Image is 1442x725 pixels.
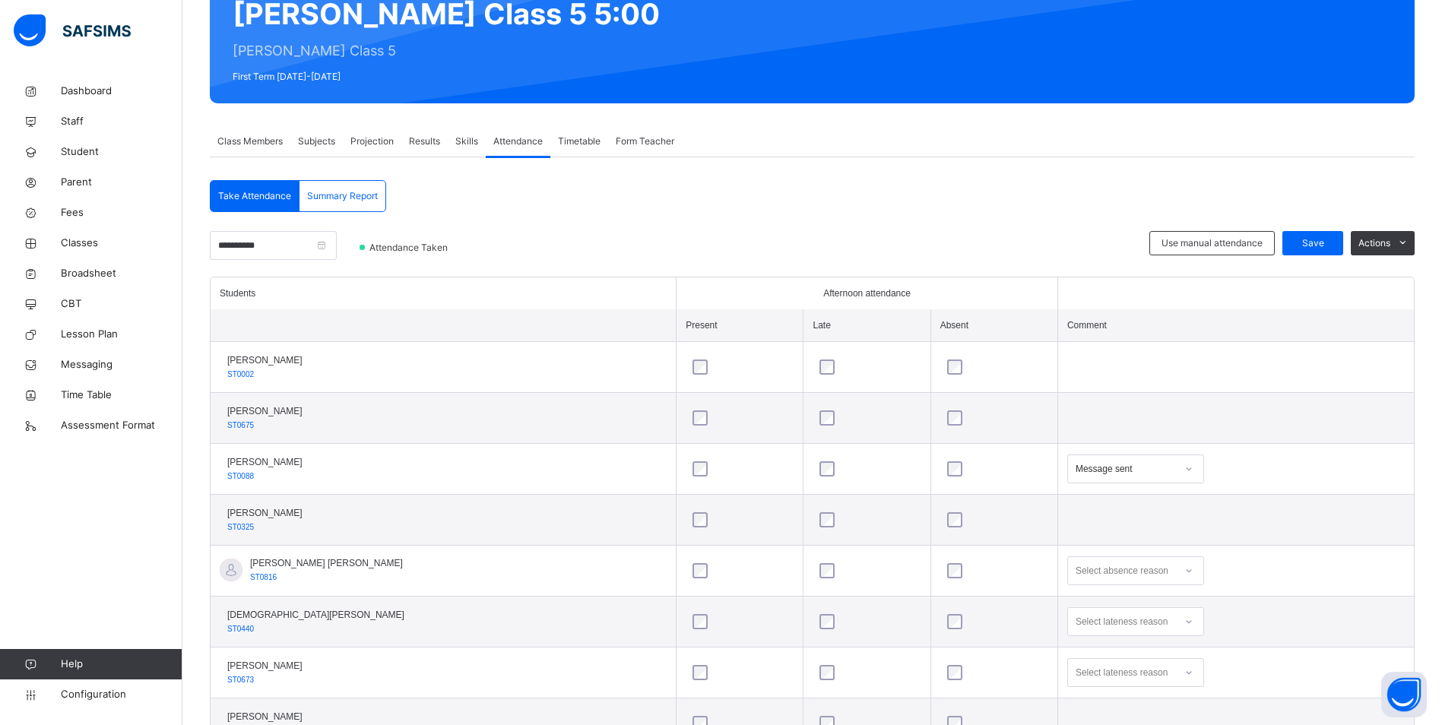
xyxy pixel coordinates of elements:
span: [PERSON_NAME] [227,455,303,469]
span: ST0675 [227,421,254,429]
span: Skills [455,135,478,148]
span: Attendance [493,135,543,148]
span: Projection [350,135,394,148]
span: [DEMOGRAPHIC_DATA][PERSON_NAME] [227,608,404,622]
span: Timetable [558,135,601,148]
span: Help [61,657,182,672]
span: Messaging [61,357,182,372]
span: Dashboard [61,84,182,99]
span: Configuration [61,687,182,702]
span: Summary Report [307,189,378,203]
th: Absent [930,309,1057,342]
span: Actions [1358,236,1390,250]
div: Select lateness reason [1076,607,1168,636]
span: ST0325 [227,523,254,531]
span: Afternoon attendance [823,287,911,300]
span: ST0673 [227,676,254,684]
div: Message sent [1076,462,1176,476]
span: Use manual attendance [1162,236,1263,250]
span: ST0002 [227,370,254,378]
span: Fees [61,205,182,220]
span: Lesson Plan [61,327,182,342]
span: Class Members [217,135,283,148]
span: Attendance Taken [368,241,452,255]
span: [PERSON_NAME] [PERSON_NAME] [250,556,403,570]
span: Staff [61,114,182,129]
span: [PERSON_NAME] [227,659,303,673]
span: [PERSON_NAME] [227,506,303,520]
span: ST0440 [227,625,254,633]
span: [PERSON_NAME] [227,353,303,367]
span: Broadsheet [61,266,182,281]
span: Student [61,144,182,160]
span: Time Table [61,388,182,403]
span: ST0088 [227,472,254,480]
span: Form Teacher [616,135,674,148]
th: Late [803,309,930,342]
span: [PERSON_NAME] [227,404,303,418]
span: CBT [61,296,182,312]
span: Assessment Format [61,418,182,433]
th: Students [211,277,677,309]
span: Take Attendance [218,189,291,203]
div: Select absence reason [1076,556,1168,585]
span: Results [409,135,440,148]
span: Parent [61,175,182,190]
span: Subjects [298,135,335,148]
div: Select lateness reason [1076,658,1168,687]
th: Comment [1057,309,1414,342]
span: ST0816 [250,573,277,581]
span: Save [1294,236,1332,250]
span: Classes [61,236,182,251]
span: [PERSON_NAME] [227,710,303,723]
img: safsims [14,14,131,46]
button: Open asap [1381,672,1427,717]
th: Present [677,309,803,342]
